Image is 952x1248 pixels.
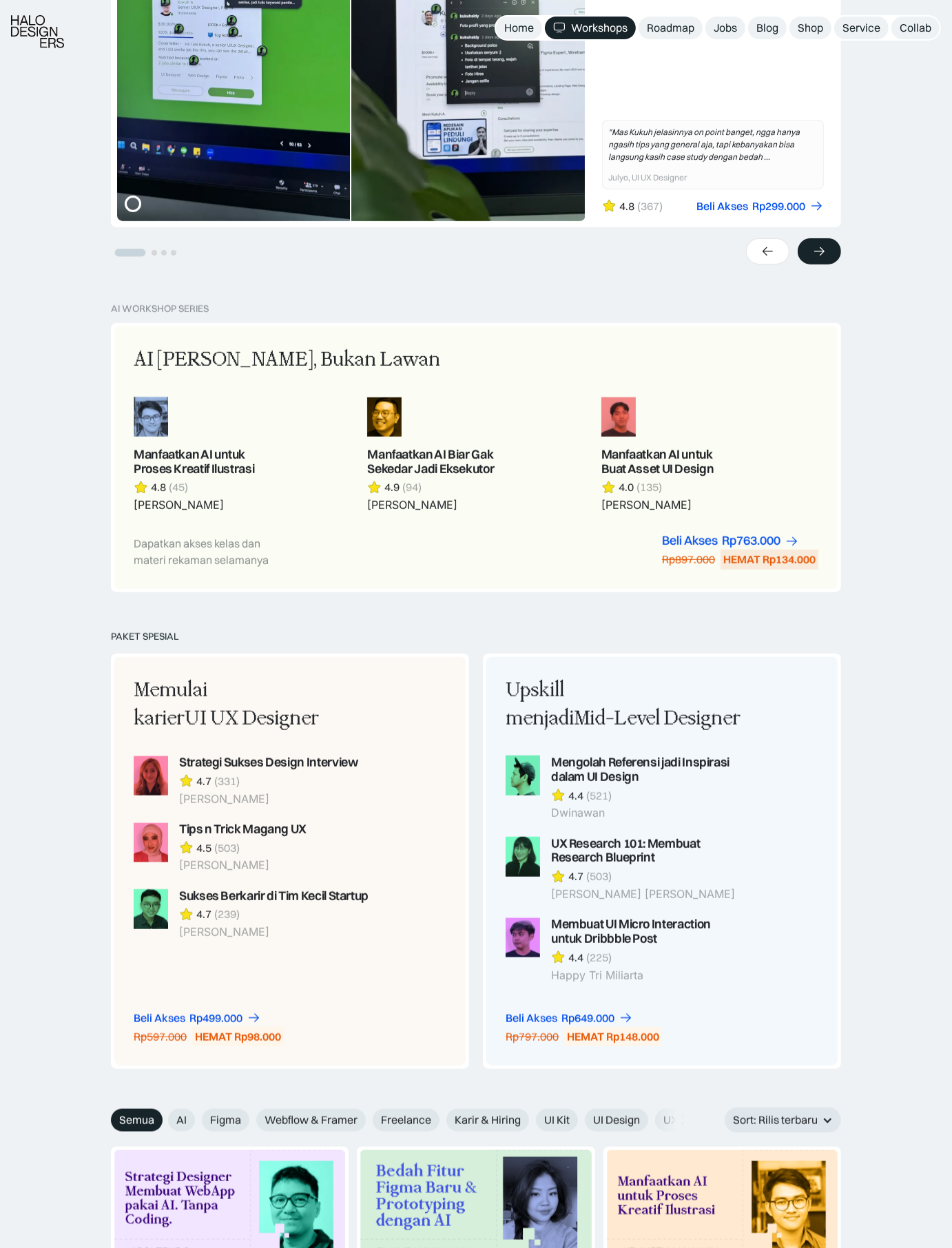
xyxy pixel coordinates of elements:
[402,480,422,495] div: (94)
[662,552,715,567] div: Rp897.000
[265,1113,358,1127] span: Webflow & Framer
[662,534,799,548] a: Beli AksesRp763.000
[551,917,743,946] div: Membuat UI Micro Interaction untuk Dribbble Post
[798,21,823,35] div: Shop
[834,17,889,39] a: Service
[152,250,157,256] button: Go to slide 2
[171,250,176,256] button: Go to slide 4
[134,822,371,873] a: Tips n Trick Magang UX4.5(503)[PERSON_NAME]
[119,1113,154,1127] span: Semua
[891,17,940,39] a: Collab
[593,1113,640,1127] span: UI Design
[551,837,743,866] div: UX Research 101: Membuat Research Blueprint
[571,21,628,35] div: Workshops
[544,1113,570,1127] span: UI Kit
[161,250,167,256] button: Go to slide 3
[134,499,271,512] div: [PERSON_NAME]
[134,889,371,939] a: Sukses Berkarir di Tim Kecil Startup4.7(239)[PERSON_NAME]
[551,756,743,784] div: Mengolah Referensi jadi Inspirasi dalam UI Design
[586,789,612,803] div: (521)
[134,535,289,568] div: Dapatkan akses kelas dan materi rekaman selamanya
[725,1107,841,1133] div: Sort: Rilis terbaru
[662,534,718,548] div: Beli Akses
[196,774,211,789] div: 4.7
[384,480,400,495] div: 4.9
[496,17,542,39] a: Home
[696,199,748,214] div: Beli Akses
[176,1113,187,1127] span: AI
[111,1109,683,1132] form: Email Form
[506,917,743,982] a: Membuat UI Micro Interaction untuk Dribbble Post4.4(225)Happy Tri Miliarta
[601,499,739,512] div: [PERSON_NAME]
[789,17,831,39] a: Shop
[134,1011,185,1026] div: Beli Akses
[179,822,307,837] div: Tips n Trick Magang UX
[567,1030,659,1044] div: HEMAT Rp148.000
[733,1113,818,1127] div: Sort: Rilis terbaru
[506,756,743,820] a: Mengolah Referensi jadi Inspirasi dalam UI Design4.4(521)Dwinawan
[568,789,583,803] div: 4.4
[842,21,880,35] div: Service
[455,1113,521,1127] span: Karir & Hiring
[179,889,369,904] div: Sukses Berkarir di Tim Kecil Startup
[367,499,505,512] div: [PERSON_NAME]
[134,1011,261,1026] a: Beli AksesRp499.000
[639,17,703,39] a: Roadmap
[756,21,778,35] div: Blog
[134,346,440,375] div: AI [PERSON_NAME], Bukan Lawan
[179,926,369,939] div: [PERSON_NAME]
[637,480,662,495] div: (135)
[568,950,583,965] div: 4.4
[214,774,240,789] div: (331)
[210,1113,241,1127] span: Figma
[619,480,634,495] div: 4.0
[568,869,583,884] div: 4.7
[586,869,612,884] div: (503)
[179,756,358,770] div: Strategi Sukses Design Interview
[551,969,743,982] div: Happy Tri Miliarta
[381,1113,431,1127] span: Freelance
[506,1011,633,1026] a: Beli AksesRp649.000
[574,707,741,730] span: Mid-Level Designer
[506,676,743,734] div: Upskill menjadi
[195,1030,281,1044] div: HEMAT Rp98.000
[586,950,612,965] div: (225)
[111,303,209,315] div: AI Workshop Series
[111,246,178,258] ul: Select a slide to show
[504,21,534,35] div: Home
[367,448,505,477] div: Manfaatkan AI Biar Gak Sekedar Jadi Eksekutor
[134,1030,187,1044] div: Rp597.000
[185,707,319,730] span: UI UX Designer
[561,1011,614,1026] div: Rp649.000
[506,837,743,902] a: UX Research 101: Membuat Research Blueprint4.7(503)[PERSON_NAME] [PERSON_NAME]
[647,21,694,35] div: Roadmap
[111,631,841,643] div: PAKET SPESIAL
[506,1030,559,1044] div: Rp797.000
[619,199,634,214] div: 4.8
[189,1011,242,1026] div: Rp499.000
[714,21,737,35] div: Jobs
[196,841,211,855] div: 4.5
[214,907,240,922] div: (239)
[752,199,805,214] div: Rp299.000
[506,1011,557,1026] div: Beli Akses
[696,199,824,214] a: Beli AksesRp299.000
[134,448,271,477] div: Manfaatkan AI untuk Proses Kreatif Ilustrasi
[545,17,636,39] a: Workshops
[115,249,146,257] button: Go to slide 1
[900,21,931,35] div: Collab
[608,126,818,163] div: "Mas Kukuh jelasinnya on point banget, ngga hanya ngasih tips yang general aja, tapi kebanyakan b...
[196,907,211,922] div: 4.7
[637,199,663,214] div: (367)
[722,534,780,548] div: Rp763.000
[551,888,743,901] div: [PERSON_NAME] [PERSON_NAME]
[748,17,787,39] a: Blog
[663,1113,714,1127] span: UX Design
[705,17,745,39] a: Jobs
[179,859,307,872] div: [PERSON_NAME]
[151,480,166,495] div: 4.8
[214,841,240,855] div: (503)
[134,756,371,806] a: Strategi Sukses Design Interview4.7(331)[PERSON_NAME]
[608,173,687,183] div: Julyo, UI UX Designer
[169,480,188,495] div: (45)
